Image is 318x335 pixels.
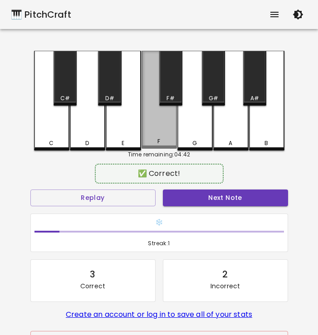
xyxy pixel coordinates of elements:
[222,267,228,282] div: 2
[209,94,218,102] div: G#
[99,168,219,179] div: ✅ Correct!
[60,94,70,102] div: C#
[85,139,89,147] div: D
[34,151,284,159] div: Time remaining: 04:42
[264,139,268,147] div: B
[80,282,105,291] p: Correct
[105,94,114,102] div: D#
[30,189,156,206] button: Replay
[157,137,160,146] div: F
[66,309,252,320] a: Create an account or log in to save all of your stats
[229,139,232,147] div: A
[34,218,284,228] h6: ❄️
[11,7,71,22] a: 🎹 PitchCraft
[210,282,240,291] p: Incorrect
[264,4,285,25] button: show more
[166,94,174,102] div: F#
[49,139,54,147] div: C
[192,139,197,147] div: G
[163,189,288,206] button: Next Note
[250,94,259,102] div: A#
[122,139,124,147] div: E
[34,239,284,248] span: Streak: 1
[90,267,95,282] div: 3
